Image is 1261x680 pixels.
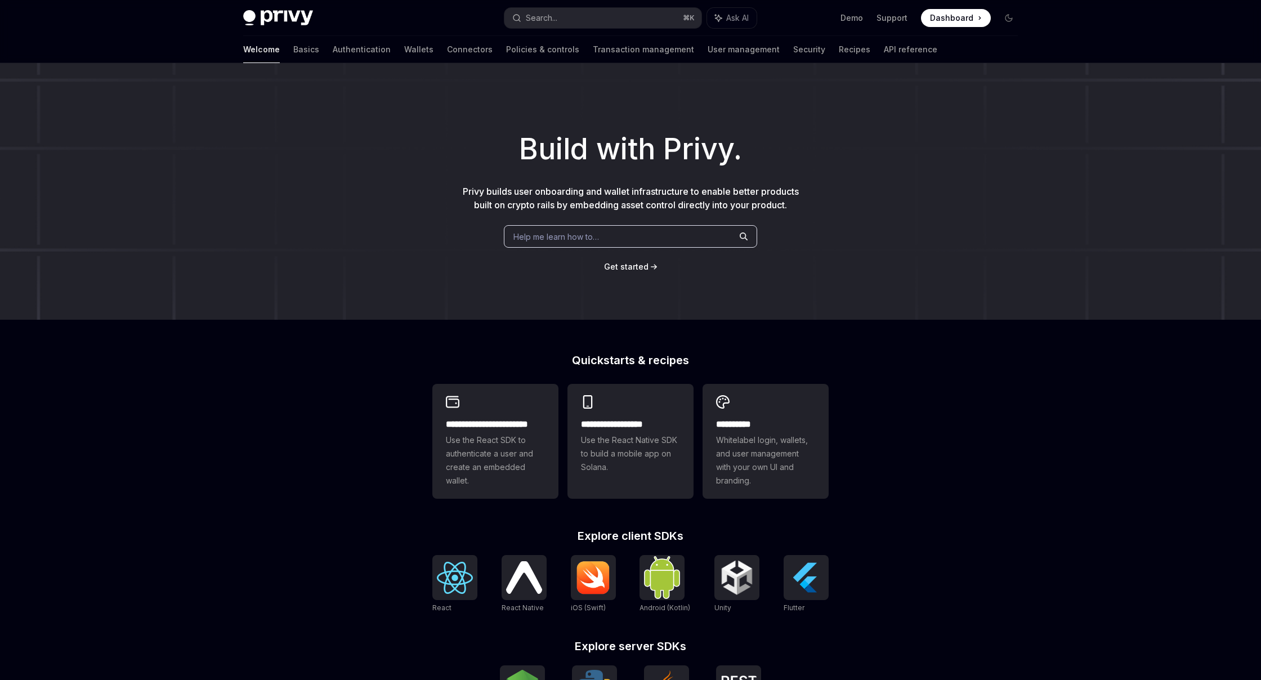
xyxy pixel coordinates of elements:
a: React NativeReact Native [502,555,547,614]
span: ⌘ K [683,14,695,23]
span: Privy builds user onboarding and wallet infrastructure to enable better products built on crypto ... [463,186,799,211]
a: UnityUnity [714,555,759,614]
span: React [432,603,451,612]
a: Android (Kotlin)Android (Kotlin) [640,555,690,614]
img: Android (Kotlin) [644,556,680,598]
img: React Native [506,561,542,593]
a: API reference [884,36,937,63]
a: Get started [604,261,649,272]
span: Use the React SDK to authenticate a user and create an embedded wallet. [446,433,545,487]
a: **** *****Whitelabel login, wallets, and user management with your own UI and branding. [703,384,829,499]
span: Unity [714,603,731,612]
a: Welcome [243,36,280,63]
span: Help me learn how to… [513,231,599,243]
h1: Build with Privy. [18,127,1243,171]
a: iOS (Swift)iOS (Swift) [571,555,616,614]
a: Dashboard [921,9,991,27]
a: Security [793,36,825,63]
a: Wallets [404,36,433,63]
img: Flutter [788,560,824,596]
button: Toggle dark mode [1000,9,1018,27]
a: Basics [293,36,319,63]
h2: Explore client SDKs [432,530,829,542]
a: Demo [840,12,863,24]
span: Ask AI [726,12,749,24]
button: Search...⌘K [504,8,701,28]
a: Authentication [333,36,391,63]
span: Android (Kotlin) [640,603,690,612]
span: Dashboard [930,12,973,24]
img: dark logo [243,10,313,26]
h2: Quickstarts & recipes [432,355,829,366]
a: User management [708,36,780,63]
button: Ask AI [707,8,757,28]
a: **** **** **** ***Use the React Native SDK to build a mobile app on Solana. [567,384,694,499]
span: iOS (Swift) [571,603,606,612]
a: Policies & controls [506,36,579,63]
a: Connectors [447,36,493,63]
a: Support [877,12,907,24]
img: Unity [719,560,755,596]
a: Recipes [839,36,870,63]
span: Flutter [784,603,804,612]
span: Get started [604,262,649,271]
a: Transaction management [593,36,694,63]
h2: Explore server SDKs [432,641,829,652]
span: Whitelabel login, wallets, and user management with your own UI and branding. [716,433,815,487]
a: ReactReact [432,555,477,614]
img: iOS (Swift) [575,561,611,594]
img: React [437,562,473,594]
a: FlutterFlutter [784,555,829,614]
div: Search... [526,11,557,25]
span: React Native [502,603,544,612]
span: Use the React Native SDK to build a mobile app on Solana. [581,433,680,474]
